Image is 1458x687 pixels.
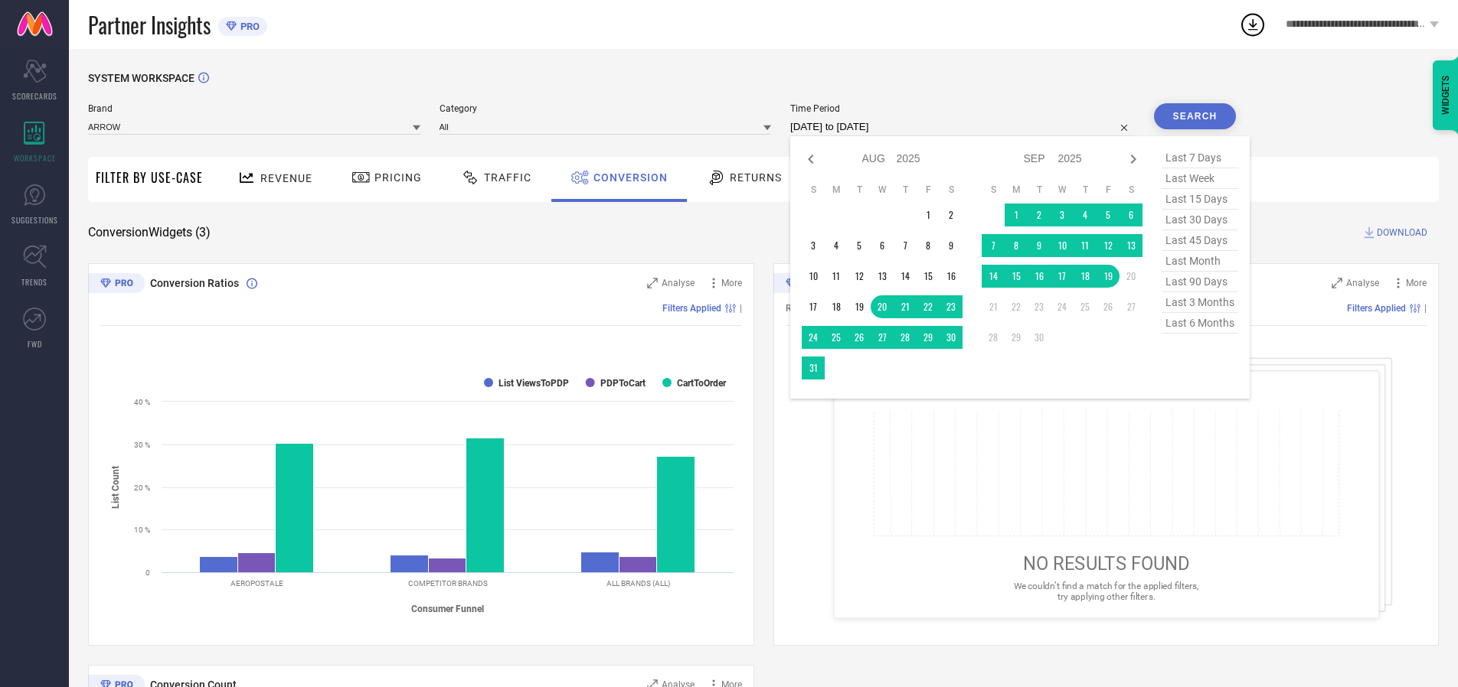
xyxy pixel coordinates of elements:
[1005,184,1028,196] th: Monday
[1028,265,1051,288] td: Tue Sep 16 2025
[1162,251,1238,272] span: last month
[982,184,1005,196] th: Sunday
[790,103,1135,114] span: Time Period
[825,184,848,196] th: Monday
[894,234,917,257] td: Thu Aug 07 2025
[1120,295,1143,318] td: Sat Sep 27 2025
[96,168,203,187] span: Filter By Use-Case
[1120,234,1143,257] td: Sat Sep 13 2025
[88,225,211,240] span: Conversion Widgets ( 3 )
[773,273,830,296] div: Premium
[134,398,150,406] text: 40 %
[1120,203,1143,226] td: Sat Sep 06 2025
[1074,295,1097,318] td: Thu Sep 25 2025
[982,265,1005,288] td: Sun Sep 14 2025
[894,326,917,349] td: Thu Aug 28 2025
[917,265,940,288] td: Fri Aug 15 2025
[12,90,57,102] span: SCORECARDS
[1051,265,1074,288] td: Wed Sep 17 2025
[802,150,820,168] div: Previous month
[411,604,484,614] tspan: Consumer Funnel
[593,171,668,184] span: Conversion
[1051,203,1074,226] td: Wed Sep 03 2025
[1377,225,1427,240] span: DOWNLOAD
[499,378,569,389] text: List ViewsToPDP
[1162,210,1238,230] span: last 30 days
[88,9,211,41] span: Partner Insights
[1074,203,1097,226] td: Thu Sep 04 2025
[1124,150,1143,168] div: Next month
[825,326,848,349] td: Mon Aug 25 2025
[940,203,963,226] td: Sat Aug 02 2025
[110,465,121,508] tspan: List Count
[982,326,1005,349] td: Sun Sep 28 2025
[1239,11,1267,38] div: Open download list
[1162,168,1238,189] span: last week
[1005,326,1028,349] td: Mon Sep 29 2025
[982,295,1005,318] td: Sun Sep 21 2025
[848,184,871,196] th: Tuesday
[940,184,963,196] th: Saturday
[1346,278,1379,288] span: Analyse
[802,295,825,318] td: Sun Aug 17 2025
[14,152,56,164] span: WORKSPACE
[1162,272,1238,292] span: last 90 days
[917,184,940,196] th: Friday
[848,234,871,257] td: Tue Aug 05 2025
[786,303,861,314] span: Revenue (% share)
[825,295,848,318] td: Mon Aug 18 2025
[730,171,782,184] span: Returns
[1005,295,1028,318] td: Mon Sep 22 2025
[134,526,150,534] text: 10 %
[940,295,963,318] td: Sat Aug 23 2025
[871,295,894,318] td: Wed Aug 20 2025
[134,484,150,492] text: 20 %
[134,441,150,449] text: 30 %
[848,295,871,318] td: Tue Aug 19 2025
[825,234,848,257] td: Mon Aug 04 2025
[848,326,871,349] td: Tue Aug 26 2025
[802,265,825,288] td: Sun Aug 10 2025
[871,234,894,257] td: Wed Aug 06 2025
[917,295,940,318] td: Fri Aug 22 2025
[802,234,825,257] td: Sun Aug 03 2025
[1097,234,1120,257] td: Fri Sep 12 2025
[917,203,940,226] td: Fri Aug 01 2025
[1028,326,1051,349] td: Tue Sep 30 2025
[848,265,871,288] td: Tue Aug 12 2025
[1028,184,1051,196] th: Tuesday
[1097,184,1120,196] th: Friday
[1097,265,1120,288] td: Fri Sep 19 2025
[28,338,42,350] span: FWD
[662,278,695,288] span: Analyse
[802,184,825,196] th: Sunday
[1154,103,1237,129] button: Search
[1074,234,1097,257] td: Thu Sep 11 2025
[647,278,658,288] svg: Zoom
[230,579,283,588] text: AEROPOSTALE
[1022,553,1189,575] span: NO RESULTS FOUND
[1005,234,1028,257] td: Mon Sep 08 2025
[1162,148,1238,168] span: last 7 days
[940,234,963,257] td: Sat Aug 09 2025
[940,265,963,288] td: Sat Aug 16 2025
[1028,295,1051,318] td: Tue Sep 23 2025
[1074,184,1097,196] th: Thursday
[894,295,917,318] td: Thu Aug 21 2025
[1051,184,1074,196] th: Wednesday
[825,265,848,288] td: Mon Aug 11 2025
[1013,581,1198,601] span: We couldn’t find a match for the applied filters, try applying other filters.
[982,234,1005,257] td: Sun Sep 07 2025
[88,72,195,84] span: SYSTEM WORKSPACE
[721,278,742,288] span: More
[740,303,742,314] span: |
[1162,292,1238,313] span: last 3 months
[440,103,772,114] span: Category
[1051,295,1074,318] td: Wed Sep 24 2025
[871,326,894,349] td: Wed Aug 27 2025
[802,357,825,379] td: Sun Aug 31 2025
[677,378,727,389] text: CartToOrder
[1347,303,1406,314] span: Filters Applied
[871,184,894,196] th: Wednesday
[1120,184,1143,196] th: Saturday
